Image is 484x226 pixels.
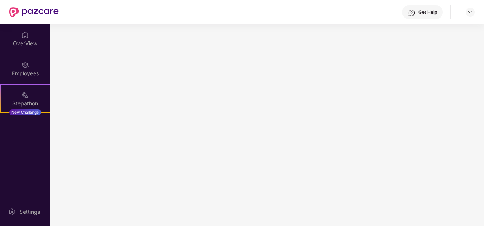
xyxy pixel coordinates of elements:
[17,208,42,216] div: Settings
[1,100,50,107] div: Stepathon
[9,7,59,17] img: New Pazcare Logo
[467,9,473,15] img: svg+xml;base64,PHN2ZyBpZD0iRHJvcGRvd24tMzJ4MzIiIHhtbG5zPSJodHRwOi8vd3d3LnczLm9yZy8yMDAwL3N2ZyIgd2...
[418,9,437,15] div: Get Help
[21,31,29,39] img: svg+xml;base64,PHN2ZyBpZD0iSG9tZSIgeG1sbnM9Imh0dHA6Ly93d3cudzMub3JnLzIwMDAvc3ZnIiB3aWR0aD0iMjAiIG...
[8,208,16,216] img: svg+xml;base64,PHN2ZyBpZD0iU2V0dGluZy0yMHgyMCIgeG1sbnM9Imh0dHA6Ly93d3cudzMub3JnLzIwMDAvc3ZnIiB3aW...
[9,109,41,115] div: New Challenge
[21,61,29,69] img: svg+xml;base64,PHN2ZyBpZD0iRW1wbG95ZWVzIiB4bWxucz0iaHR0cDovL3d3dy53My5vcmcvMjAwMC9zdmciIHdpZHRoPS...
[21,91,29,99] img: svg+xml;base64,PHN2ZyB4bWxucz0iaHR0cDovL3d3dy53My5vcmcvMjAwMC9zdmciIHdpZHRoPSIyMSIgaGVpZ2h0PSIyMC...
[408,9,415,17] img: svg+xml;base64,PHN2ZyBpZD0iSGVscC0zMngzMiIgeG1sbnM9Imh0dHA6Ly93d3cudzMub3JnLzIwMDAvc3ZnIiB3aWR0aD...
